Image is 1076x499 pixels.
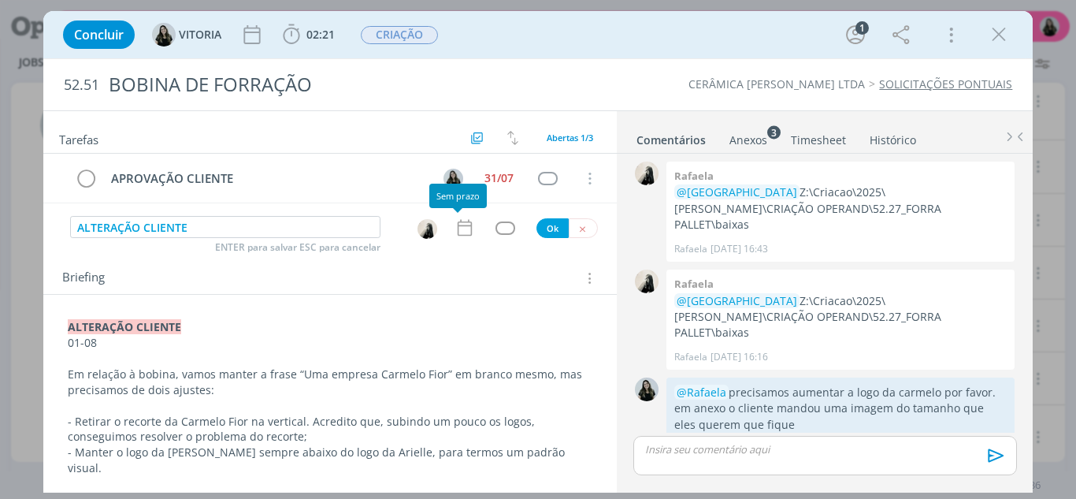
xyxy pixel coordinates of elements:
[635,162,659,185] img: R
[677,293,797,308] span: @[GEOGRAPHIC_DATA]
[102,65,610,104] div: BOBINA DE FORRAÇÃO
[635,270,659,293] img: R
[635,378,659,401] img: V
[105,169,429,188] div: APROVAÇÃO CLIENTE
[43,11,1033,493] div: dialog
[674,277,714,291] b: Rafaela
[711,242,768,256] span: [DATE] 16:43
[729,132,767,148] div: Anexos
[62,268,105,289] span: Briefing
[68,367,593,398] p: Em relação à bobina, vamos manter a frase “Uma empresa Carmelo Fior” em branco mesmo, mas precisa...
[443,169,463,188] img: V
[767,125,781,139] sup: 3
[636,125,707,148] a: Comentários
[674,293,1007,341] p: Z:\Criacao\2025\[PERSON_NAME]\CRIAÇÃO OPERAND\52.27_FORRA PALLET\baixas
[547,132,593,143] span: Abertas 1/3
[63,20,135,49] button: Concluir
[688,76,865,91] a: CERÂMICA [PERSON_NAME] LTDA
[711,350,768,364] span: [DATE] 16:16
[68,414,593,445] p: - Retirar o recorte da Carmelo Fior na vertical. Acredito que, subindo um pouco os logos, consegu...
[179,29,221,40] span: VITORIA
[677,385,726,400] span: @Rafaela
[360,25,439,45] button: CRIAÇÃO
[68,335,593,351] p: 01-08
[674,184,1007,233] p: Z:\Criacao\2025\[PERSON_NAME]\CRIAÇÃO OPERAND\52.27_FORRA PALLET\baixas
[674,242,707,256] p: Rafaela
[361,26,438,44] span: CRIAÇÃO
[441,166,465,190] button: V
[59,128,98,147] span: Tarefas
[790,125,847,148] a: Timesheet
[843,22,868,47] button: 1
[152,23,221,47] button: VVITORIA
[507,131,518,145] img: arrow-down-up.svg
[536,218,569,238] button: Ok
[64,76,99,94] span: 52.51
[417,218,438,240] button: R
[677,184,797,199] span: @[GEOGRAPHIC_DATA]
[484,173,514,184] div: 31/07
[429,184,487,208] div: Sem prazo
[674,169,714,183] b: Rafaela
[879,76,1012,91] a: SOLICITAÇÕES PONTUAIS
[417,219,437,239] img: R
[152,23,176,47] img: V
[674,385,1007,433] p: precisamos aumentar a logo da carmelo por favor. em anexo o cliente mandou uma imagem do tamanho ...
[74,28,124,41] span: Concluir
[869,125,917,148] a: Histórico
[68,319,181,334] strong: ALTERAÇÃO CLIENTE
[855,21,869,35] div: 1
[215,241,380,254] span: ENTER para salvar ESC para cancelar
[674,350,707,364] p: Rafaela
[279,22,339,47] button: 02:21
[306,27,335,42] span: 02:21
[68,445,593,476] p: - Manter o logo da [PERSON_NAME] sempre abaixo do logo da Arielle, para termos um padrão visual.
